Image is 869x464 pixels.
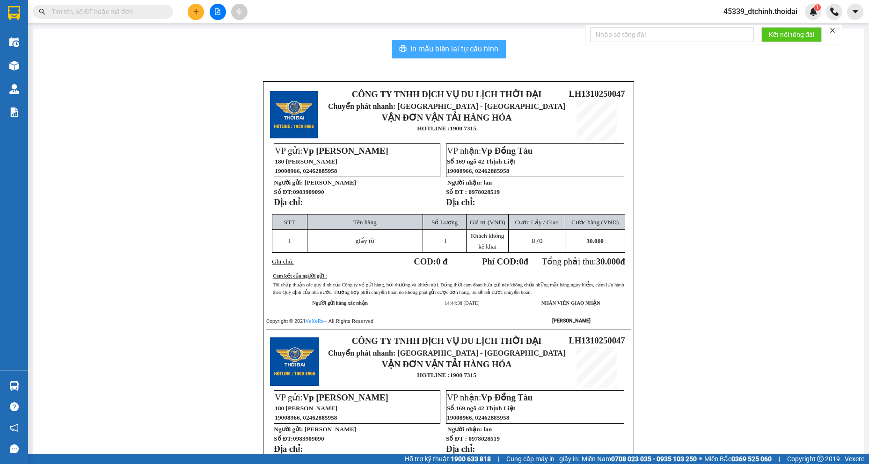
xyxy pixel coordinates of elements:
[699,457,702,461] span: ⚪️
[306,318,324,324] a: VeXeRe
[596,257,620,266] span: 30.000
[274,188,324,195] strong: Số ĐT:
[352,89,541,99] strong: CÔNG TY TNHH DỊCH VỤ DU LỊCH THỜI ĐẠI
[481,146,533,156] span: Vp Đồng Tàu
[270,337,319,386] img: logo
[231,4,248,20] button: aim
[716,6,805,17] span: 45339_dtchinh.thoidai
[829,27,836,34] span: close
[532,237,542,244] span: 0 /
[9,84,19,94] img: warehouse-icon
[405,454,491,464] span: Hỗ trợ kỹ thuật:
[468,435,500,442] span: 0978028519
[39,8,45,15] span: search
[445,300,480,306] span: 14:44:38 [DATE]
[51,7,162,17] input: Tìm tên, số ĐT hoặc mã đơn
[451,455,491,463] strong: 1900 633 818
[236,8,242,15] span: aim
[447,393,533,402] span: VP nhận:
[436,257,447,266] span: 0 đ
[293,435,324,442] span: 0983909090
[444,237,447,244] span: 1
[275,158,337,165] span: 180 [PERSON_NAME]
[274,426,303,433] strong: Người gửi:
[450,125,476,132] strong: 1900 7315
[284,219,295,226] span: STT
[470,219,505,226] span: Giá trị (VNĐ)
[498,454,499,464] span: |
[272,258,293,265] span: Ghi chú:
[303,146,388,156] span: Vp [PERSON_NAME]
[8,6,20,20] img: logo-vxr
[809,7,818,16] img: icon-new-feature
[769,29,814,40] span: Kết nối tổng đài
[506,454,579,464] span: Cung cấp máy in - giấy in:
[483,179,492,186] span: lan
[471,232,504,250] span: Khách không kê khai
[305,426,356,433] span: [PERSON_NAME]
[305,179,356,186] span: [PERSON_NAME]
[483,426,492,433] span: lan
[590,27,754,42] input: Nhập số tổng đài
[328,102,565,110] span: Chuyển phát nhanh: [GEOGRAPHIC_DATA] - [GEOGRAPHIC_DATA]
[447,426,482,433] strong: Người nhận:
[9,37,19,47] img: warehouse-icon
[847,4,863,20] button: caret-down
[288,237,291,244] span: 1
[431,219,458,226] span: Số Lượng
[353,219,377,226] span: Tên hàng
[382,113,512,122] strong: VẬN ĐƠN VẬN TẢI HÀNG HÓA
[275,167,337,174] span: 19008966, 02462885958
[582,454,697,464] span: Miền Nam
[417,371,450,378] strong: HOTLINE :
[519,257,523,266] span: 0
[266,318,373,324] span: Copyright © 2021 – All Rights Reserved
[356,237,374,244] span: giấy tờ
[274,179,303,186] strong: Người gửi:
[814,4,821,11] sup: 1
[275,405,337,412] span: 180 [PERSON_NAME]
[214,8,221,15] span: file-add
[481,393,533,402] span: Vp Đồng Tàu
[10,402,19,411] span: question-circle
[620,257,625,266] span: đ
[274,435,324,442] strong: Số ĐT:
[410,43,498,55] span: In mẫu biên lai tự cấu hình
[447,405,515,412] span: Số 169 ngõ 42 Thịnh Liệt
[468,188,500,195] span: 0978028519
[446,435,467,442] strong: Số ĐT :
[569,336,625,345] span: LH1310250047
[539,237,542,244] span: 0
[731,455,772,463] strong: 0369 525 060
[816,4,819,11] span: 1
[10,423,19,432] span: notification
[571,219,619,226] span: Cước hàng (VNĐ)
[210,4,226,20] button: file-add
[447,414,509,421] span: 19008966, 02462885958
[188,4,204,20] button: plus
[193,8,199,15] span: plus
[328,349,565,357] span: Chuyển phát nhanh: [GEOGRAPHIC_DATA] - [GEOGRAPHIC_DATA]
[9,381,19,391] img: warehouse-icon
[830,7,839,16] img: phone-icon
[417,125,450,132] strong: HOTLINE :
[446,444,475,454] strong: Địa chỉ:
[446,188,467,195] strong: Số ĐT :
[293,188,324,195] span: 0983909090
[761,27,822,42] button: Kết nối tổng đài
[541,300,600,306] strong: NHÂN VIÊN GIAO NHẬN
[851,7,860,16] span: caret-down
[447,167,509,174] span: 19008966, 02462885958
[817,456,824,462] span: copyright
[446,197,475,207] strong: Địa chỉ:
[275,414,337,421] span: 19008966, 02462885958
[270,91,318,139] img: logo
[447,146,533,156] span: VP nhận:
[569,89,625,99] span: LH1310250047
[586,237,604,244] span: 30.000
[273,273,327,278] u: Cam kết của người gửi :
[274,444,303,454] strong: Địa chỉ:
[450,371,476,378] strong: 1900 7315
[552,318,591,324] strong: [PERSON_NAME]
[9,107,19,117] img: solution-icon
